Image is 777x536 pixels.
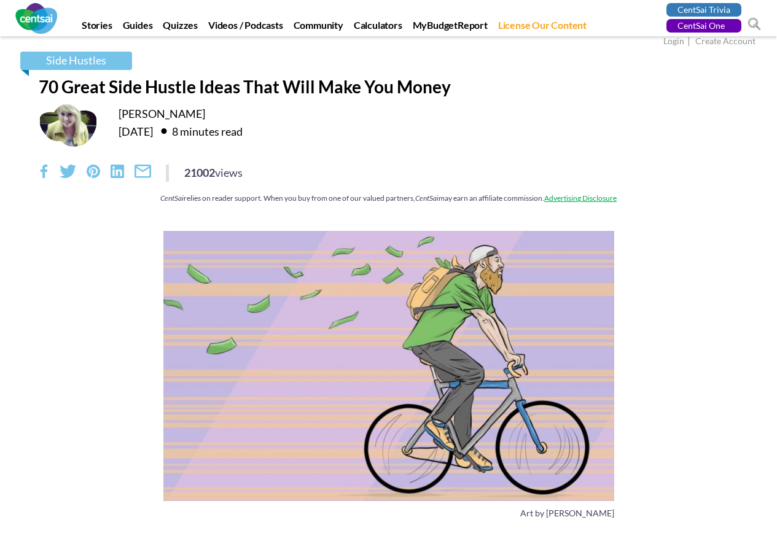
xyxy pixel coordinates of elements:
[666,19,741,33] a: CentSai One
[408,19,492,36] a: MyBudgetReport
[119,125,153,138] time: [DATE]
[119,19,157,36] a: Guides
[215,166,243,179] span: views
[155,121,243,141] div: 8 minutes read
[663,36,684,49] a: Login
[39,76,739,97] h1: 70 Great Side Hustle Ideas That Will Make You Money
[686,34,693,49] span: |
[160,193,184,203] em: CentSai
[544,193,617,203] a: Advertising Disclosure
[204,19,287,36] a: Videos / Podcasts
[119,107,205,120] a: [PERSON_NAME]
[494,19,591,36] a: License Our Content
[163,507,614,519] p: Art by [PERSON_NAME]
[666,3,741,17] a: CentSai Trivia
[15,3,57,34] img: CentSai
[695,36,756,49] a: Create Account
[415,193,439,203] em: CentSai
[289,19,348,36] a: Community
[77,19,117,36] a: Stories
[184,165,243,181] div: 21002
[20,52,132,70] a: Side Hustles
[158,19,202,36] a: Quizzes
[163,231,614,501] img: 70 Great Side Hustle Ideas That Will Make You Money
[39,193,739,203] div: relies on reader support. When you buy from one of our valued partners, may earn an affiliate com...
[349,19,407,36] a: Calculators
